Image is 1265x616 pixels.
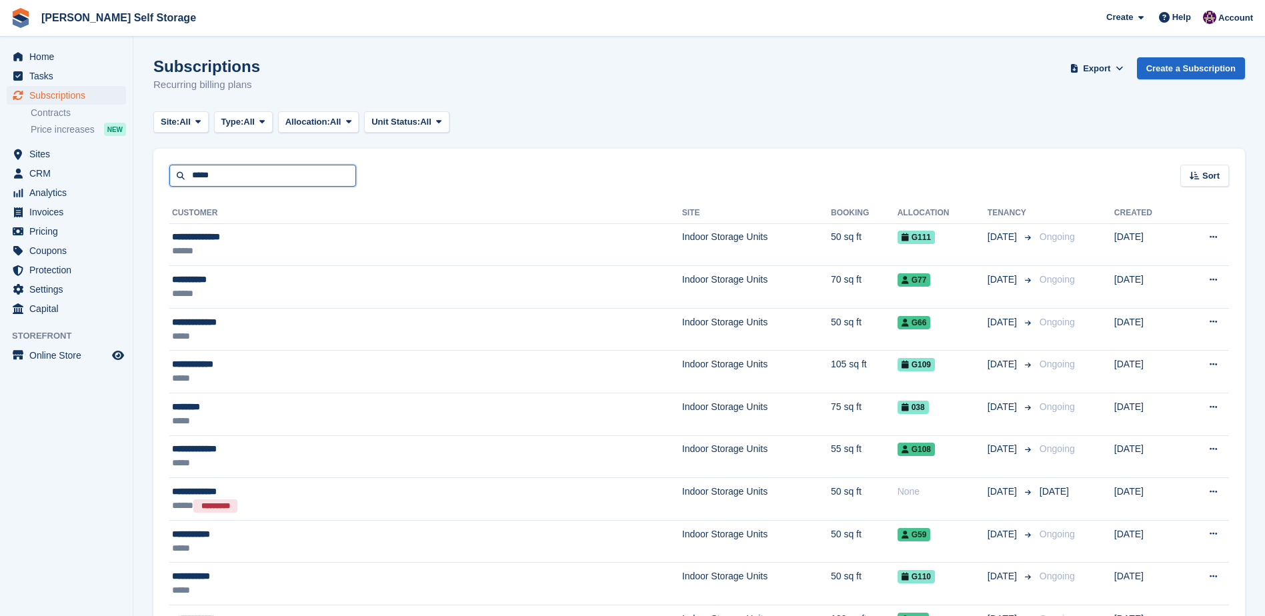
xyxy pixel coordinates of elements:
td: Indoor Storage Units [682,308,831,351]
td: Indoor Storage Units [682,393,831,436]
div: None [898,485,988,499]
th: Allocation [898,203,988,224]
span: [DATE] [988,569,1020,583]
td: Indoor Storage Units [682,520,831,563]
span: Allocation: [285,115,330,129]
span: Ongoing [1040,529,1075,539]
span: Settings [29,280,109,299]
button: Export [1068,57,1126,79]
span: Ongoing [1040,359,1075,369]
span: All [243,115,255,129]
span: Subscriptions [29,86,109,105]
span: Storefront [12,329,133,343]
td: [DATE] [1114,266,1180,309]
td: 50 sq ft [831,520,898,563]
a: menu [7,222,126,241]
span: Site: [161,115,179,129]
span: Ongoing [1040,317,1075,327]
td: 50 sq ft [831,478,898,521]
span: Help [1172,11,1191,24]
span: Pricing [29,222,109,241]
span: [DATE] [988,273,1020,287]
span: Price increases [31,123,95,136]
a: menu [7,261,126,279]
td: 50 sq ft [831,308,898,351]
span: Online Store [29,346,109,365]
td: 50 sq ft [831,223,898,266]
td: [DATE] [1114,393,1180,436]
span: Home [29,47,109,66]
span: All [330,115,341,129]
a: menu [7,67,126,85]
th: Site [682,203,831,224]
span: Tasks [29,67,109,85]
span: Ongoing [1040,571,1075,581]
td: [DATE] [1114,563,1180,605]
span: [DATE] [988,442,1020,456]
a: menu [7,203,126,221]
td: 70 sq ft [831,266,898,309]
span: Type: [221,115,244,129]
th: Booking [831,203,898,224]
p: Recurring billing plans [153,77,260,93]
span: 038 [898,401,929,414]
span: Capital [29,299,109,318]
button: Type: All [214,111,273,133]
td: [DATE] [1114,351,1180,393]
span: Export [1083,62,1110,75]
a: Contracts [31,107,126,119]
td: Indoor Storage Units [682,435,831,478]
span: G66 [898,316,931,329]
span: Protection [29,261,109,279]
span: Unit Status: [371,115,420,129]
span: Invoices [29,203,109,221]
span: Ongoing [1040,274,1075,285]
td: Indoor Storage Units [682,266,831,309]
a: menu [7,47,126,66]
a: Preview store [110,347,126,363]
td: Indoor Storage Units [682,223,831,266]
span: Account [1218,11,1253,25]
td: [DATE] [1114,308,1180,351]
a: Create a Subscription [1137,57,1245,79]
td: [DATE] [1114,435,1180,478]
span: Ongoing [1040,443,1075,454]
td: 55 sq ft [831,435,898,478]
a: menu [7,164,126,183]
a: menu [7,299,126,318]
span: G108 [898,443,935,456]
button: Unit Status: All [364,111,449,133]
a: Price increases NEW [31,122,126,137]
td: Indoor Storage Units [682,351,831,393]
span: All [420,115,431,129]
a: menu [7,183,126,202]
td: [DATE] [1114,520,1180,563]
span: Sort [1202,169,1220,183]
span: [DATE] [988,485,1020,499]
td: 75 sq ft [831,393,898,436]
span: G110 [898,570,935,583]
a: menu [7,145,126,163]
td: [DATE] [1114,478,1180,521]
span: Ongoing [1040,231,1075,242]
a: menu [7,346,126,365]
span: Sites [29,145,109,163]
span: G109 [898,358,935,371]
img: stora-icon-8386f47178a22dfd0bd8f6a31ec36ba5ce8667c1dd55bd0f319d3a0aa187defe.svg [11,8,31,28]
span: [DATE] [988,357,1020,371]
span: [DATE] [988,230,1020,244]
img: Nikki Ambrosini [1203,11,1216,24]
td: [DATE] [1114,223,1180,266]
a: menu [7,241,126,260]
span: [DATE] [988,315,1020,329]
a: [PERSON_NAME] Self Storage [36,7,201,29]
td: 50 sq ft [831,563,898,605]
th: Tenancy [988,203,1034,224]
span: G77 [898,273,931,287]
span: All [179,115,191,129]
span: Analytics [29,183,109,202]
th: Created [1114,203,1180,224]
td: 105 sq ft [831,351,898,393]
button: Site: All [153,111,209,133]
span: [DATE] [988,400,1020,414]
